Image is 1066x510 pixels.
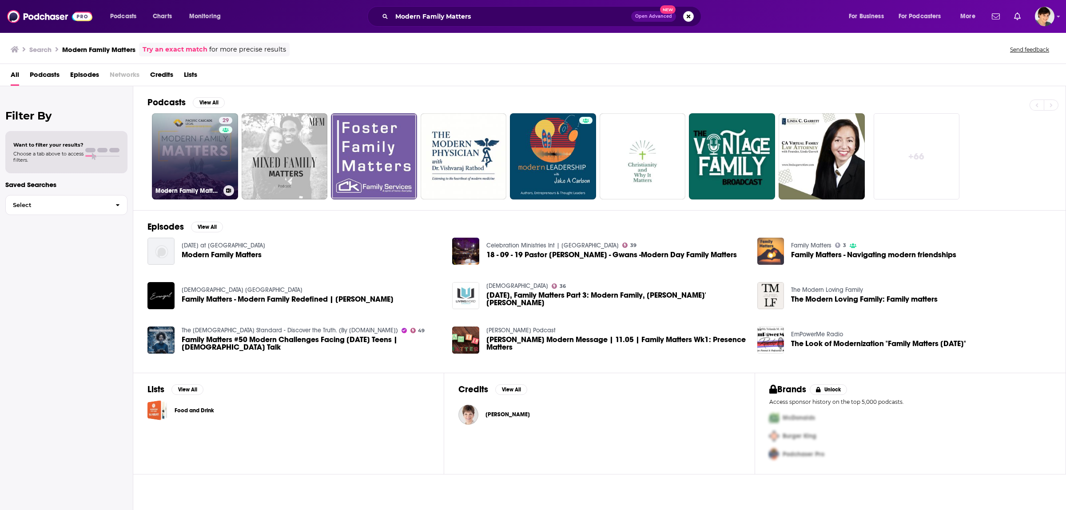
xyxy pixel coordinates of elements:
[635,14,672,19] span: Open Advanced
[486,291,747,307] a: March 2, 2014, Family Matters Part 3: Modern Family, Rene' Monette
[960,10,975,23] span: More
[486,327,556,334] a: Wesley Church Podcast
[6,202,108,208] span: Select
[223,116,229,125] span: 29
[376,6,710,27] div: Search podcasts, credits, & more...
[418,329,425,333] span: 49
[13,151,84,163] span: Choose a tab above to access filters.
[153,10,172,23] span: Charts
[810,384,847,395] button: Unlock
[660,5,676,14] span: New
[11,68,19,86] a: All
[485,411,530,418] span: [PERSON_NAME]
[182,295,394,303] a: Family Matters - Modern Family Redefined | Pastor Chris Screws
[62,45,135,54] h3: Modern Family Matters
[147,327,175,354] a: Family Matters #50 Modern Challenges Facing Today’s Teens | Bible Talk
[791,242,831,249] a: Family Matters
[1035,7,1054,26] img: User Profile
[110,68,139,86] span: Networks
[30,68,60,86] a: Podcasts
[182,336,442,351] a: Family Matters #50 Modern Challenges Facing Today’s Teens | Bible Talk
[791,286,863,294] a: The Modern Loving Family
[893,9,954,24] button: open menu
[1010,9,1024,24] a: Show notifications dropdown
[182,242,265,249] a: Sunday's at Bethel
[452,282,479,309] img: March 2, 2014, Family Matters Part 3: Modern Family, Rene' Monette
[458,384,527,395] a: CreditsView All
[458,384,488,395] h2: Credits
[193,97,225,108] button: View All
[147,384,203,395] a: ListsView All
[835,243,846,248] a: 3
[29,45,52,54] h3: Search
[791,295,938,303] span: The Modern Loving Family: Family matters
[182,286,302,294] a: Evangel Temple Jacksonville
[783,450,824,458] span: Podchaser Pro
[143,44,207,55] a: Try an exact match
[843,9,895,24] button: open menu
[486,242,619,249] a: Celebration Ministries Int | Zimbabwe
[791,331,843,338] a: EmPowerMe Radio
[147,97,225,108] a: PodcastsView All
[631,11,676,22] button: Open AdvancedNew
[843,243,846,247] span: 3
[392,9,631,24] input: Search podcasts, credits, & more...
[560,284,566,288] span: 36
[458,405,478,425] img: Mona Charen
[189,10,221,23] span: Monitoring
[183,9,232,24] button: open menu
[486,282,548,290] a: Living Word Church
[783,432,816,440] span: Burger King
[458,400,740,429] button: Mona CharenMona Charen
[766,445,783,463] img: Third Pro Logo
[5,180,127,189] p: Saved Searches
[152,113,238,199] a: 29Modern Family Matters
[70,68,99,86] span: Episodes
[191,222,223,232] button: View All
[874,113,960,199] a: +66
[13,142,84,148] span: Want to filter your results?
[1035,7,1054,26] span: Logged in as bethwouldknow
[7,8,92,25] img: Podchaser - Follow, Share and Rate Podcasts
[757,327,784,354] img: The Look of Modernization "Family Matters Friday"
[110,10,136,23] span: Podcasts
[104,9,148,24] button: open menu
[147,97,186,108] h2: Podcasts
[791,340,966,347] a: The Look of Modernization "Family Matters Friday"
[486,251,737,259] span: 18 - 09 - 19 Pastor [PERSON_NAME] - Gwans -Modern Day Family Matters
[5,195,127,215] button: Select
[147,384,164,395] h2: Lists
[147,238,175,265] img: Modern Family Matters
[147,282,175,309] a: Family Matters - Modern Family Redefined | Pastor Chris Screws
[769,398,1051,405] p: Access sponsor history on the top 5,000 podcasts.
[175,406,214,415] a: Food and Drink
[1007,46,1052,53] button: Send feedback
[147,221,223,232] a: EpisodesView All
[849,10,884,23] span: For Business
[147,400,167,420] a: Food and Drink
[757,238,784,265] img: Family Matters - Navigating modern friendships
[150,68,173,86] a: Credits
[769,384,806,395] h2: Brands
[5,109,127,122] h2: Filter By
[182,251,262,259] a: Modern Family Matters
[452,238,479,265] img: 18 - 09 - 19 Pastor Tom Deuschle - Gwans -Modern Day Family Matters
[452,327,479,354] img: Wesley Modern Message | 11.05 | Family Matters Wk1: Presence Matters
[219,117,232,124] a: 29
[791,340,966,347] span: The Look of Modernization "Family Matters [DATE]"
[954,9,986,24] button: open menu
[182,336,442,351] span: Family Matters #50 Modern Challenges Facing [DATE] Teens | [DEMOGRAPHIC_DATA] Talk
